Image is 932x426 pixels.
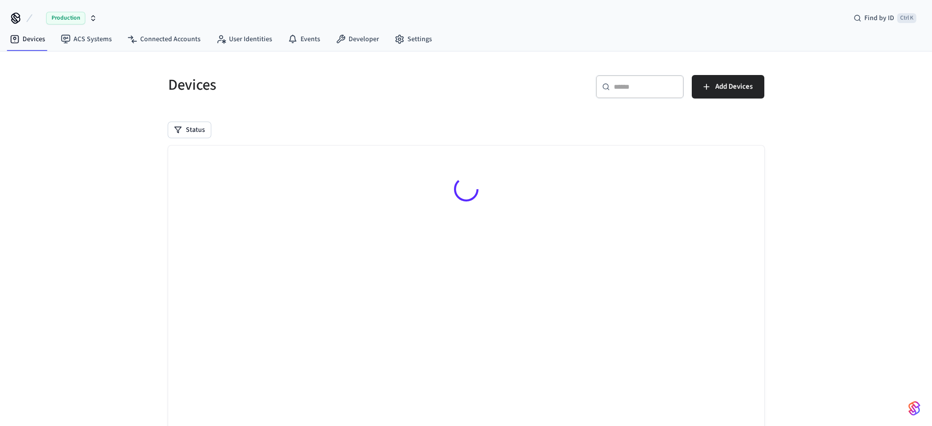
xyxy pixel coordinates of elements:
img: SeamLogoGradient.69752ec5.svg [908,401,920,416]
button: Status [168,122,211,138]
button: Add Devices [692,75,764,99]
a: Developer [328,30,387,48]
div: Find by IDCtrl K [846,9,924,27]
a: Connected Accounts [120,30,208,48]
h5: Devices [168,75,460,95]
span: Add Devices [715,80,753,93]
a: Events [280,30,328,48]
a: Settings [387,30,440,48]
span: Find by ID [864,13,894,23]
a: User Identities [208,30,280,48]
a: Devices [2,30,53,48]
a: ACS Systems [53,30,120,48]
span: Ctrl K [897,13,916,23]
span: Production [46,12,85,25]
